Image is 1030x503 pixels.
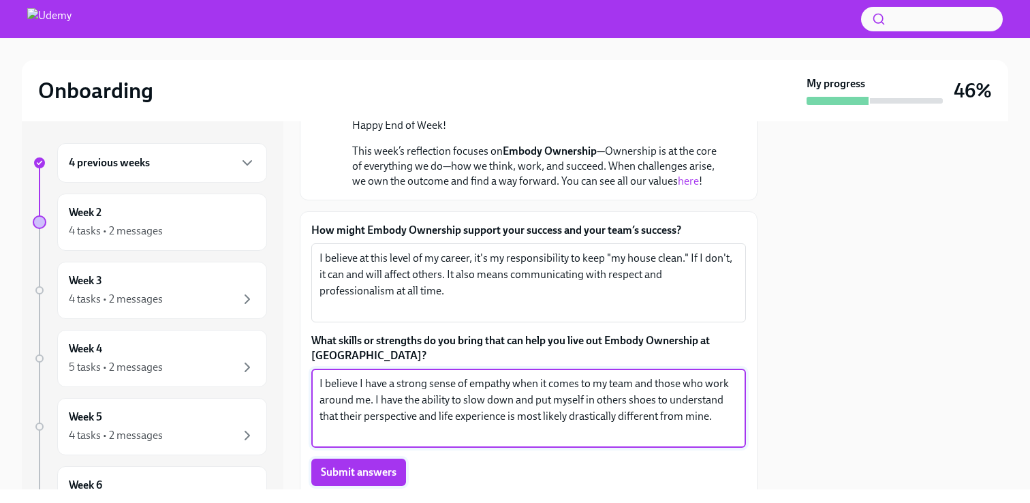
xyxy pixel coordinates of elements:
div: 4 tasks • 2 messages [69,292,163,307]
a: Week 45 tasks • 2 messages [33,330,267,387]
label: What skills or strengths do you bring that can help you live out Embody Ownership at [GEOGRAPHIC_... [311,333,746,363]
h3: 46% [954,78,992,103]
img: Udemy [27,8,72,30]
h2: Onboarding [38,77,153,104]
textarea: I believe at this level of my career, it's my responsibility to keep "my house clean." If I don't... [319,250,738,316]
a: Week 54 tasks • 2 messages [33,398,267,455]
h6: Week 2 [69,205,102,220]
div: 4 tasks • 2 messages [69,428,163,443]
h6: Week 5 [69,410,102,425]
h6: Week 4 [69,341,102,356]
button: Submit answers [311,459,406,486]
h6: Week 6 [69,478,102,493]
textarea: I believe I have a strong sense of empathy when it comes to my team and those who work around me.... [319,376,738,441]
div: 5 tasks • 2 messages [69,360,163,375]
div: 4 tasks • 2 messages [69,224,163,239]
strong: Embody Ownership [503,144,597,157]
div: 4 previous weeks [57,143,267,183]
a: Week 24 tasks • 2 messages [33,194,267,251]
h6: Week 3 [69,273,102,288]
p: This week’s reflection focuses on —Ownership is at the core of everything we do—how we think, wor... [352,144,724,189]
a: here [678,174,699,187]
p: Happy End of Week! [352,118,724,133]
span: Submit answers [321,466,396,479]
label: How might Embody Ownership support your success and your team’s success? [311,223,746,238]
h6: 4 previous weeks [69,155,150,170]
a: Week 34 tasks • 2 messages [33,262,267,319]
strong: My progress [807,76,865,91]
